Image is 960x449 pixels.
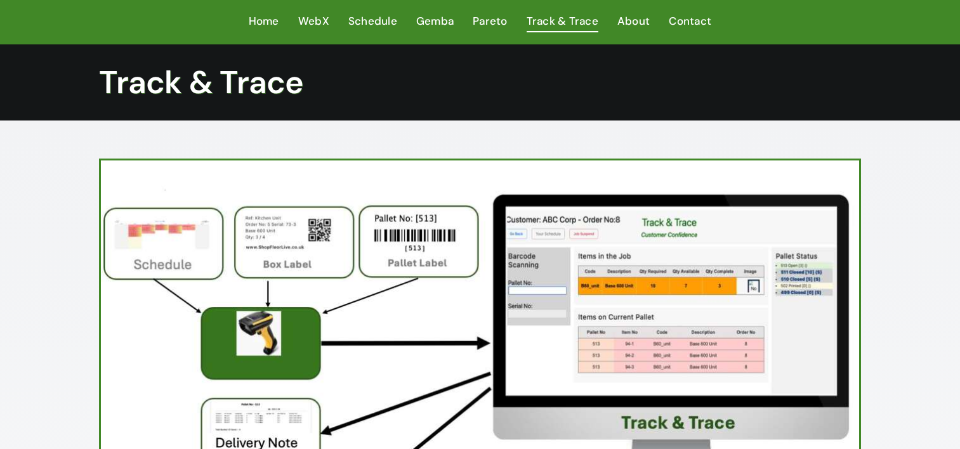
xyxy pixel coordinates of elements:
a: Home [249,12,279,32]
a: WebX [298,12,329,32]
span: Home [249,12,279,30]
h1: Track & Trace [99,63,860,101]
a: Pareto [473,12,508,32]
a: Contact [669,12,711,32]
a: Gemba [416,12,454,32]
a: Schedule [348,12,397,32]
span: Pareto [473,12,508,30]
span: WebX [298,12,329,30]
span: Track & Trace [527,12,598,30]
span: Schedule [348,12,397,30]
span: Gemba [416,12,454,30]
span: Contact [669,12,711,30]
a: Track & Trace [527,12,598,32]
span: About [617,12,650,30]
a: About [617,12,650,32]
